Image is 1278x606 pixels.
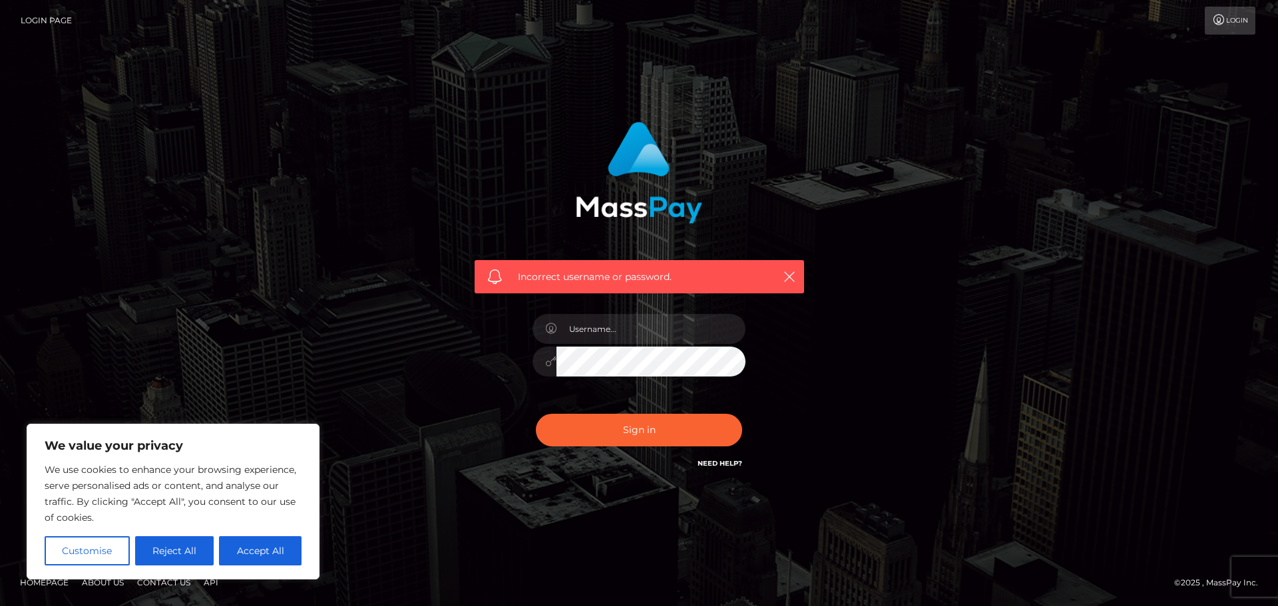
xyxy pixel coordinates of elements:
button: Customise [45,536,130,565]
p: We use cookies to enhance your browsing experience, serve personalised ads or content, and analys... [45,462,302,526]
button: Accept All [219,536,302,565]
a: About Us [77,572,129,593]
a: Need Help? [698,459,742,468]
a: Login Page [21,7,72,35]
button: Reject All [135,536,214,565]
a: API [198,572,224,593]
a: Login [1205,7,1255,35]
a: Contact Us [132,572,196,593]
input: Username... [556,314,745,344]
button: Sign in [536,414,742,446]
span: Incorrect username or password. [518,270,761,284]
img: MassPay Login [576,122,702,224]
a: Homepage [15,572,74,593]
div: © 2025 , MassPay Inc. [1174,575,1268,590]
p: We value your privacy [45,438,302,454]
div: We value your privacy [27,424,319,579]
